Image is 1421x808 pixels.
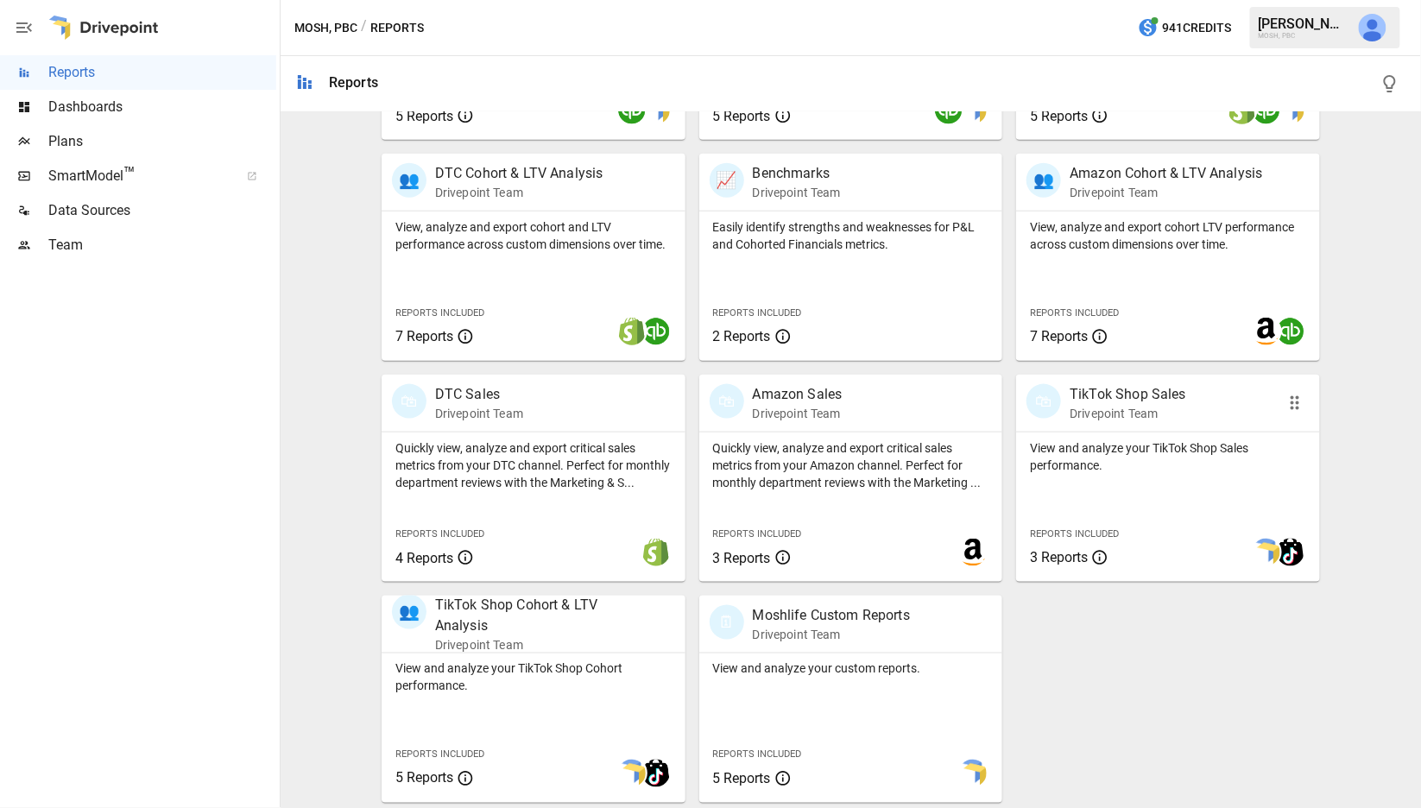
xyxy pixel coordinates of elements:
p: Drivepoint Team [1070,405,1186,422]
div: 🛍 [392,384,426,419]
div: 👥 [1026,163,1061,198]
p: View, analyze and export cohort LTV performance across custom dimensions over time. [1030,218,1306,253]
p: Drivepoint Team [435,636,628,653]
span: 7 Reports [395,328,453,344]
img: quickbooks [1277,318,1304,345]
p: TikTok Shop Cohort & LTV Analysis [435,595,628,636]
div: 🛍 [1026,384,1061,419]
span: ™ [123,163,136,185]
p: Quickly view, analyze and export critical sales metrics from your DTC channel. Perfect for monthl... [395,439,672,491]
span: Team [48,235,276,256]
img: tiktok [642,760,670,787]
span: Reports Included [1030,528,1119,540]
span: Reports Included [713,307,802,319]
p: Quickly view, analyze and export critical sales metrics from your Amazon channel. Perfect for mon... [713,439,989,491]
p: Benchmarks [753,163,841,184]
span: Reports Included [713,528,802,540]
p: Moshlife Custom Reports [753,605,910,626]
p: DTC Sales [435,384,523,405]
span: Reports [48,62,276,83]
p: Drivepoint Team [435,184,603,201]
span: 5 Reports [1030,108,1088,124]
div: Reports [329,74,378,91]
div: 👥 [392,595,426,629]
div: 👥 [392,163,426,198]
div: / [361,17,367,39]
span: Data Sources [48,200,276,221]
p: DTC Cohort & LTV Analysis [435,163,603,184]
span: Reports Included [395,749,484,761]
p: Amazon Sales [753,384,843,405]
button: Jeff Gamsey [1348,3,1397,52]
img: Jeff Gamsey [1359,14,1386,41]
p: Drivepoint Team [753,405,843,422]
span: Reports Included [395,307,484,319]
p: Amazon Cohort & LTV Analysis [1070,163,1262,184]
p: View, analyze and export cohort and LTV performance across custom dimensions over time. [395,218,672,253]
p: View and analyze your TikTok Shop Cohort performance. [395,660,672,695]
span: 941 Credits [1163,17,1232,39]
span: 5 Reports [395,108,453,124]
p: Drivepoint Team [753,184,841,201]
span: Reports Included [395,528,484,540]
div: 🛍 [710,384,744,419]
img: quickbooks [642,318,670,345]
span: 3 Reports [1030,549,1088,565]
p: Drivepoint Team [753,626,910,643]
p: Easily identify strengths and weaknesses for P&L and Cohorted Financials metrics. [713,218,989,253]
button: 941Credits [1131,12,1239,44]
span: SmartModel [48,166,228,186]
span: 3 Reports [713,550,771,566]
span: Plans [48,131,276,152]
div: MOSH, PBC [1259,32,1348,40]
div: 📈 [710,163,744,198]
img: shopify [642,539,670,566]
span: 2 Reports [713,328,771,344]
img: smart model [618,760,646,787]
p: TikTok Shop Sales [1070,384,1186,405]
span: 5 Reports [395,770,453,786]
img: shopify [618,318,646,345]
p: View and analyze your custom reports. [713,660,989,678]
span: Reports Included [713,749,802,761]
span: Reports Included [1030,307,1119,319]
div: 🗓 [710,605,744,640]
p: Drivepoint Team [435,405,523,422]
img: smart model [1253,539,1280,566]
img: amazon [959,539,987,566]
img: amazon [1253,318,1280,345]
img: tiktok [1277,539,1304,566]
img: smart model [959,760,987,787]
span: 7 Reports [1030,328,1088,344]
div: [PERSON_NAME] [1259,16,1348,32]
span: 4 Reports [395,550,453,566]
span: 5 Reports [713,771,771,787]
p: Drivepoint Team [1070,184,1262,201]
button: MOSH, PBC [294,17,357,39]
p: View and analyze your TikTok Shop Sales performance. [1030,439,1306,474]
span: 5 Reports [713,108,771,124]
span: Dashboards [48,97,276,117]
